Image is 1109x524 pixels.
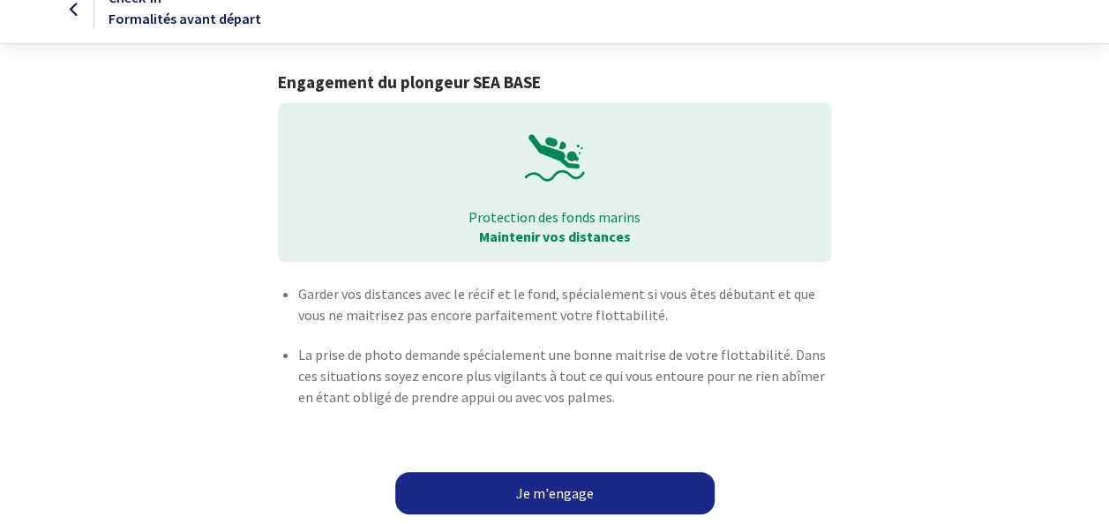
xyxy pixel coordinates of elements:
a: Je m'engage [395,472,715,514]
strong: Maintenir vos distances [479,228,631,245]
p: La prise de photo demande spécialement une bonne maitrise de votre flottabilité. Dans ces situati... [298,344,831,408]
p: Protection des fonds marins [290,207,819,227]
p: Garder vos distances avec le récif et le fond, spécialement si vous êtes débutant et que vous ne ... [298,283,831,326]
h1: Engagement du plongeur SEA BASE [278,72,831,93]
